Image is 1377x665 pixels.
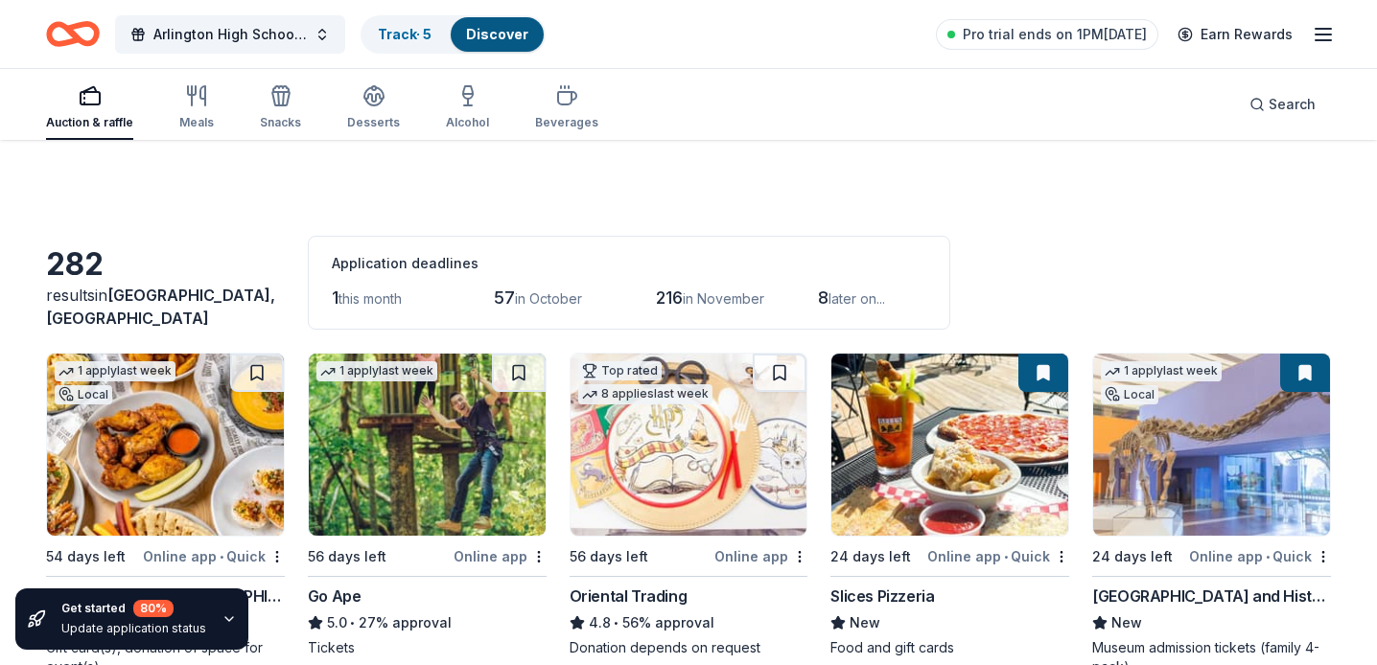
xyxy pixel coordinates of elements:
[830,585,934,608] div: Slices Pizzeria
[656,287,683,308] span: 216
[614,615,618,631] span: •
[47,354,284,536] img: Image for Chicken N Pickle (Grand Prairie)
[153,23,307,46] span: Arlington High School Choir Renaissance Festival
[361,15,546,54] button: Track· 5Discover
[1101,385,1158,404] div: Local
[46,286,275,328] span: in
[1269,93,1316,116] span: Search
[535,115,598,130] div: Beverages
[115,15,345,54] button: Arlington High School Choir Renaissance Festival
[963,23,1147,46] span: Pro trial ends on 1PM[DATE]
[578,361,662,380] div: Top rated
[578,384,712,404] div: 8 applies last week
[46,245,285,284] div: 282
[830,545,911,568] div: 24 days left
[327,611,347,634] span: 5.0
[46,286,275,328] span: [GEOGRAPHIC_DATA], [GEOGRAPHIC_DATA]
[515,290,582,307] span: in October
[714,544,807,568] div: Online app
[454,544,547,568] div: Online app
[1111,611,1142,634] span: New
[1093,354,1330,536] img: Image for Fort Worth Museum of Science and History
[1266,549,1270,564] span: •
[309,354,546,536] img: Image for Go Ape
[338,290,402,307] span: this month
[308,585,362,608] div: Go Ape
[61,600,206,617] div: Get started
[1234,85,1331,124] button: Search
[220,549,223,564] span: •
[570,638,808,657] div: Donation depends on request
[818,287,829,308] span: 8
[1092,545,1173,568] div: 24 days left
[308,353,547,657] a: Image for Go Ape1 applylast week56 days leftOnline appGo Ape5.0•27% approvalTickets
[46,545,126,568] div: 54 days left
[570,545,648,568] div: 56 days left
[830,638,1069,657] div: Food and gift cards
[936,19,1158,50] a: Pro trial ends on 1PM[DATE]
[589,611,611,634] span: 4.8
[350,615,355,631] span: •
[46,11,100,57] a: Home
[179,115,214,130] div: Meals
[494,287,515,308] span: 57
[570,585,688,608] div: Oriental Trading
[831,354,1068,536] img: Image for Slices Pizzeria
[571,354,807,536] img: Image for Oriental Trading
[1101,361,1222,381] div: 1 apply last week
[446,77,489,140] button: Alcohol
[446,115,489,130] div: Alcohol
[308,638,547,657] div: Tickets
[829,290,885,307] span: later on...
[1004,549,1008,564] span: •
[46,77,133,140] button: Auction & raffle
[179,77,214,140] button: Meals
[55,361,175,381] div: 1 apply last week
[850,611,880,634] span: New
[143,544,285,568] div: Online app Quick
[535,77,598,140] button: Beverages
[347,77,400,140] button: Desserts
[683,290,764,307] span: in November
[260,77,301,140] button: Snacks
[316,361,437,381] div: 1 apply last week
[466,26,528,42] a: Discover
[927,544,1069,568] div: Online app Quick
[61,621,206,636] div: Update application status
[332,252,926,275] div: Application deadlines
[46,284,285,330] div: results
[1092,585,1331,608] div: [GEOGRAPHIC_DATA] and History
[570,353,808,657] a: Image for Oriental TradingTop rated8 applieslast week56 days leftOnline appOriental Trading4.8•56...
[332,287,338,308] span: 1
[260,115,301,130] div: Snacks
[347,115,400,130] div: Desserts
[830,353,1069,657] a: Image for Slices Pizzeria24 days leftOnline app•QuickSlices PizzeriaNewFood and gift cards
[570,611,808,634] div: 56% approval
[378,26,432,42] a: Track· 5
[55,385,112,404] div: Local
[308,545,386,568] div: 56 days left
[1189,544,1331,568] div: Online app Quick
[1166,17,1304,52] a: Earn Rewards
[46,115,133,130] div: Auction & raffle
[133,600,174,617] div: 80 %
[308,611,547,634] div: 27% approval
